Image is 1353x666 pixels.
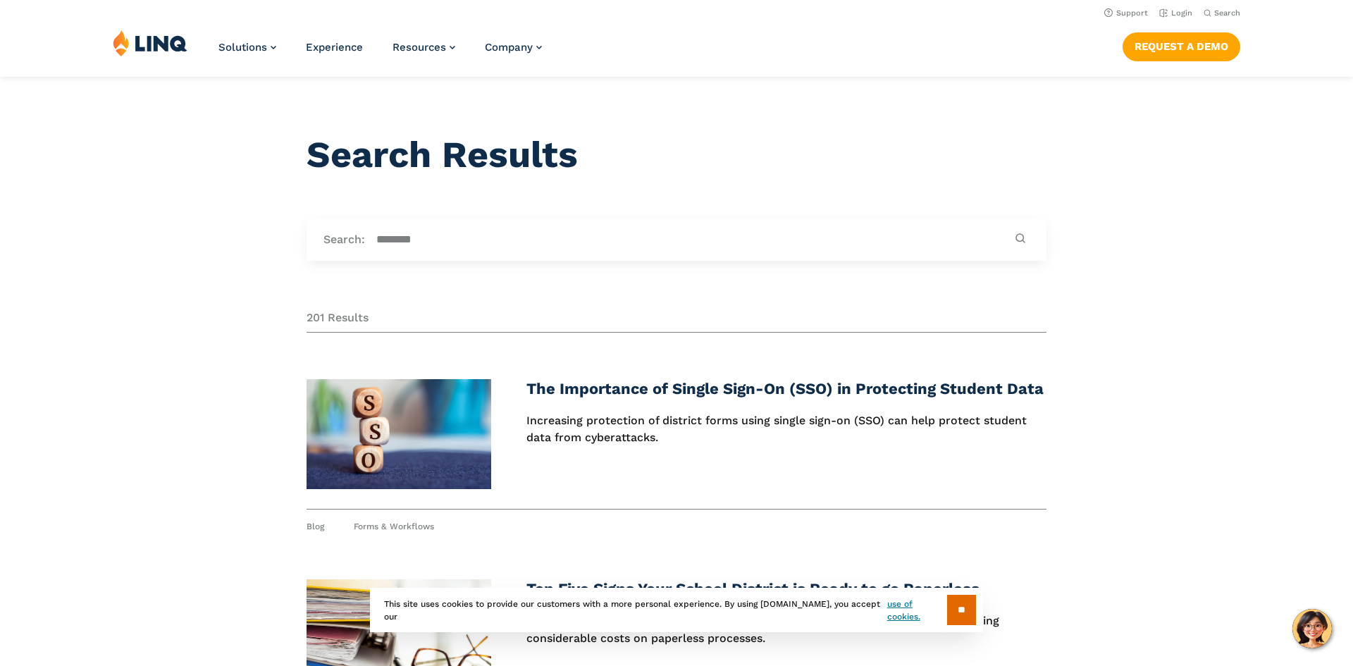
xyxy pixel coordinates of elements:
[1123,32,1240,61] a: Request a Demo
[323,232,365,247] label: Search:
[526,380,1044,397] a: The Importance of Single Sign-On (SSO) in Protecting Student Data
[1159,8,1192,18] a: Login
[307,310,1047,332] div: 201 Results
[1214,8,1240,18] span: Search
[306,41,363,54] a: Experience
[1011,233,1030,246] button: Submit Search
[113,30,187,56] img: LINQ | K‑12 Software
[393,41,446,54] span: Resources
[218,30,542,76] nav: Primary Navigation
[307,521,324,533] span: Blog
[485,41,542,54] a: Company
[370,588,983,632] div: This site uses cookies to provide our customers with a more personal experience. By using [DOMAIN...
[1104,8,1148,18] a: Support
[887,598,947,623] a: use of cookies.
[1204,8,1240,18] button: Open Search Bar
[218,41,267,54] span: Solutions
[393,41,455,54] a: Resources
[307,379,492,490] img: 3 blocks spelling the word "SSO"
[307,134,1047,176] h1: Search Results
[526,580,980,598] a: Top Five Signs Your School District is Ready to go Paperless
[485,41,533,54] span: Company
[526,412,1047,447] p: Increasing protection of district forms using single sign-on (SSO) can help protect student data ...
[1123,30,1240,61] nav: Button Navigation
[218,41,276,54] a: Solutions
[1292,609,1332,648] button: Hello, have a question? Let’s chat.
